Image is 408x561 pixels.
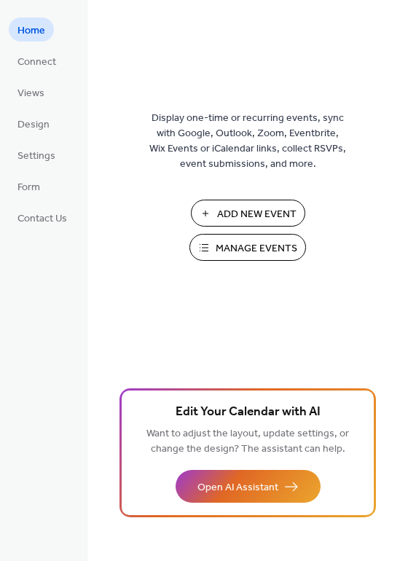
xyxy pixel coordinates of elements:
span: Settings [17,149,55,164]
a: Home [9,17,54,42]
a: Design [9,111,58,136]
button: Open AI Assistant [176,470,321,503]
span: Contact Us [17,211,67,227]
span: Want to adjust the layout, update settings, or change the design? The assistant can help. [146,424,349,459]
button: Manage Events [189,234,306,261]
span: Views [17,86,44,101]
a: Connect [9,49,65,73]
span: Open AI Assistant [197,480,278,495]
span: Form [17,180,40,195]
span: Home [17,23,45,39]
span: Design [17,117,50,133]
button: Add New Event [191,200,305,227]
a: Settings [9,143,64,167]
span: Manage Events [216,241,297,256]
a: Contact Us [9,205,76,229]
a: Views [9,80,53,104]
span: Display one-time or recurring events, sync with Google, Outlook, Zoom, Eventbrite, Wix Events or ... [149,111,346,172]
span: Add New Event [217,207,297,222]
span: Edit Your Calendar with AI [176,402,321,423]
span: Connect [17,55,56,70]
a: Form [9,174,49,198]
